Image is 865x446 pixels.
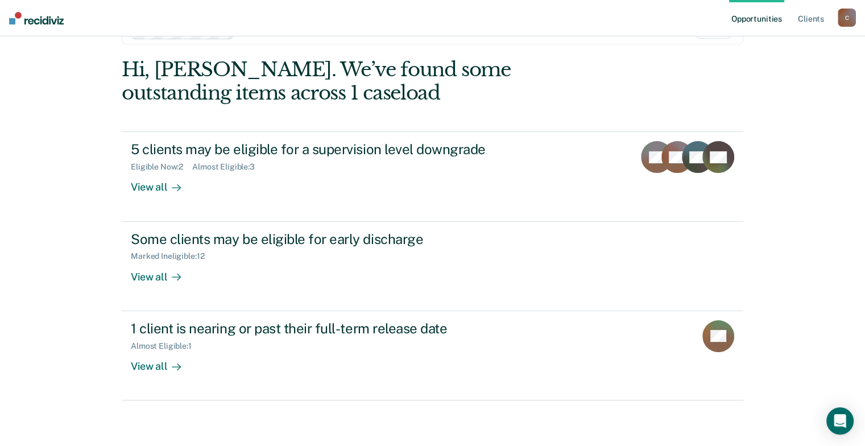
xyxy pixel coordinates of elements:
div: 5 clients may be eligible for a supervision level downgrade [131,141,530,158]
img: Recidiviz [9,12,64,24]
div: View all [131,172,194,194]
div: View all [131,261,194,283]
a: 5 clients may be eligible for a supervision level downgradeEligible Now:2Almost Eligible:3View all [122,131,743,221]
a: Some clients may be eligible for early dischargeMarked Ineligible:12View all [122,222,743,311]
button: C [838,9,856,27]
div: Almost Eligible : 1 [131,341,201,351]
div: View all [131,350,194,373]
div: Marked Ineligible : 12 [131,251,213,261]
a: 1 client is nearing or past their full-term release dateAlmost Eligible:1View all [122,311,743,400]
div: 1 client is nearing or past their full-term release date [131,320,530,337]
div: Almost Eligible : 3 [192,162,264,172]
div: Hi, [PERSON_NAME]. We’ve found some outstanding items across 1 caseload [122,58,619,105]
div: Open Intercom Messenger [826,407,854,435]
div: Eligible Now : 2 [131,162,192,172]
div: Some clients may be eligible for early discharge [131,231,530,247]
